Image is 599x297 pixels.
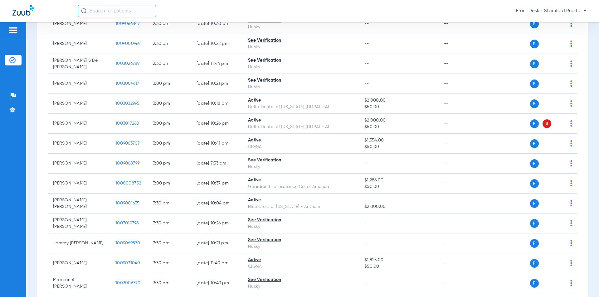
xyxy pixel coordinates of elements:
div: See Verification [248,217,354,223]
span: P [530,40,539,48]
div: See Verification [248,57,354,64]
td: -- [439,114,481,134]
span: P [530,60,539,68]
div: Guardian Life Insurance Co. of America [248,184,354,190]
td: [DATE] 10:43 PM [192,273,243,293]
td: Jaretzy [PERSON_NAME] [48,233,110,253]
div: CIGNA [248,263,354,270]
span: $50.00 [364,104,434,110]
td: 2:30 PM [148,14,192,34]
div: Active [248,177,354,184]
td: [PERSON_NAME] [48,74,110,94]
span: Front Desk - Stamford Presto [516,8,587,14]
span: P [530,219,539,228]
td: 3:00 PM [148,94,192,114]
div: Chat Widget [568,267,599,297]
span: -- [364,281,369,285]
span: $1,286.00 [364,177,434,184]
td: [DATE] 11:40 PM [192,253,243,273]
span: 1009000969 [115,41,141,46]
td: -- [439,273,481,293]
span: $2,000.00 [364,97,434,104]
span: P [530,119,539,128]
td: -- [439,154,481,174]
td: [DATE] 10:18 PM [192,94,243,114]
div: Active [248,257,354,263]
span: 1009068799 [115,161,140,165]
div: CIGNA [248,144,354,150]
span: -- [364,161,369,165]
td: 2:30 PM [148,34,192,54]
span: 1009031040 [115,261,140,265]
span: P [530,20,539,28]
td: -- [439,233,481,253]
td: 3:30 PM [148,253,192,273]
span: 1009066847 [115,22,140,26]
img: group-dot-blue.svg [570,240,572,246]
img: group-dot-blue.svg [570,260,572,266]
div: Active [248,97,354,104]
td: 2:30 PM [148,54,192,74]
div: Active [248,197,354,204]
td: [PERSON_NAME] [48,154,110,174]
img: group-dot-blue.svg [570,100,572,107]
span: $50.00 [364,144,434,150]
div: Blue Cross of [US_STATE] - Anthem [248,204,354,210]
span: -- [364,61,369,66]
div: See Verification [248,37,354,44]
span: $1,354.00 [364,137,434,144]
span: $50.00 [364,184,434,190]
span: P [530,139,539,148]
td: [DATE] 11:44 PM [192,54,243,74]
span: 1003032995 [115,101,140,106]
td: 3:00 PM [148,154,192,174]
td: -- [439,94,481,114]
td: [PERSON_NAME] [PERSON_NAME] [48,194,110,213]
td: -- [439,134,481,154]
img: group-dot-blue.svg [570,41,572,47]
span: 1003026789 [115,61,140,66]
img: group-dot-blue.svg [570,140,572,146]
span: -- [364,41,369,46]
td: [DATE] 10:22 PM [192,34,243,54]
td: [PERSON_NAME] [48,94,110,114]
img: group-dot-blue.svg [570,180,572,186]
span: -- [364,241,369,245]
span: P [530,239,539,248]
div: See Verification [248,277,354,283]
span: P [530,259,539,268]
td: [DATE] 10:04 PM [192,194,243,213]
span: 1003006370 [115,281,141,285]
td: [DATE] 10:26 PM [192,114,243,134]
img: group-dot-blue.svg [570,21,572,27]
td: 3:30 PM [148,273,192,293]
span: 1003019798 [115,221,139,225]
span: 1009001635 [115,201,140,205]
td: [DATE] 10:26 PM [192,213,243,233]
img: hamburger-icon [8,26,18,34]
td: Madison A [PERSON_NAME] [48,273,110,293]
div: Husky [248,223,354,230]
td: [PERSON_NAME] [48,253,110,273]
span: $50.00 [364,263,434,270]
td: 3:00 PM [148,114,192,134]
td: -- [439,74,481,94]
td: -- [439,14,481,34]
div: Husky [248,283,354,290]
span: P [530,279,539,288]
span: 1003009617 [115,81,139,86]
span: P [530,79,539,88]
img: group-dot-blue.svg [570,220,572,226]
span: P [530,99,539,108]
span: $2,000.00 [364,204,434,210]
div: Delta Dental of [US_STATE] (DDPA) - AI [248,104,354,110]
div: Delta Dental of [US_STATE] (DDPA) - AI [248,124,354,130]
img: group-dot-blue.svg [570,200,572,206]
span: S [543,119,551,128]
td: [PERSON_NAME] [PERSON_NAME] [48,213,110,233]
td: [DATE] 10:30 PM [192,14,243,34]
span: -- [364,221,369,225]
div: Husky [248,243,354,250]
div: Active [248,117,354,124]
span: P [530,199,539,208]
